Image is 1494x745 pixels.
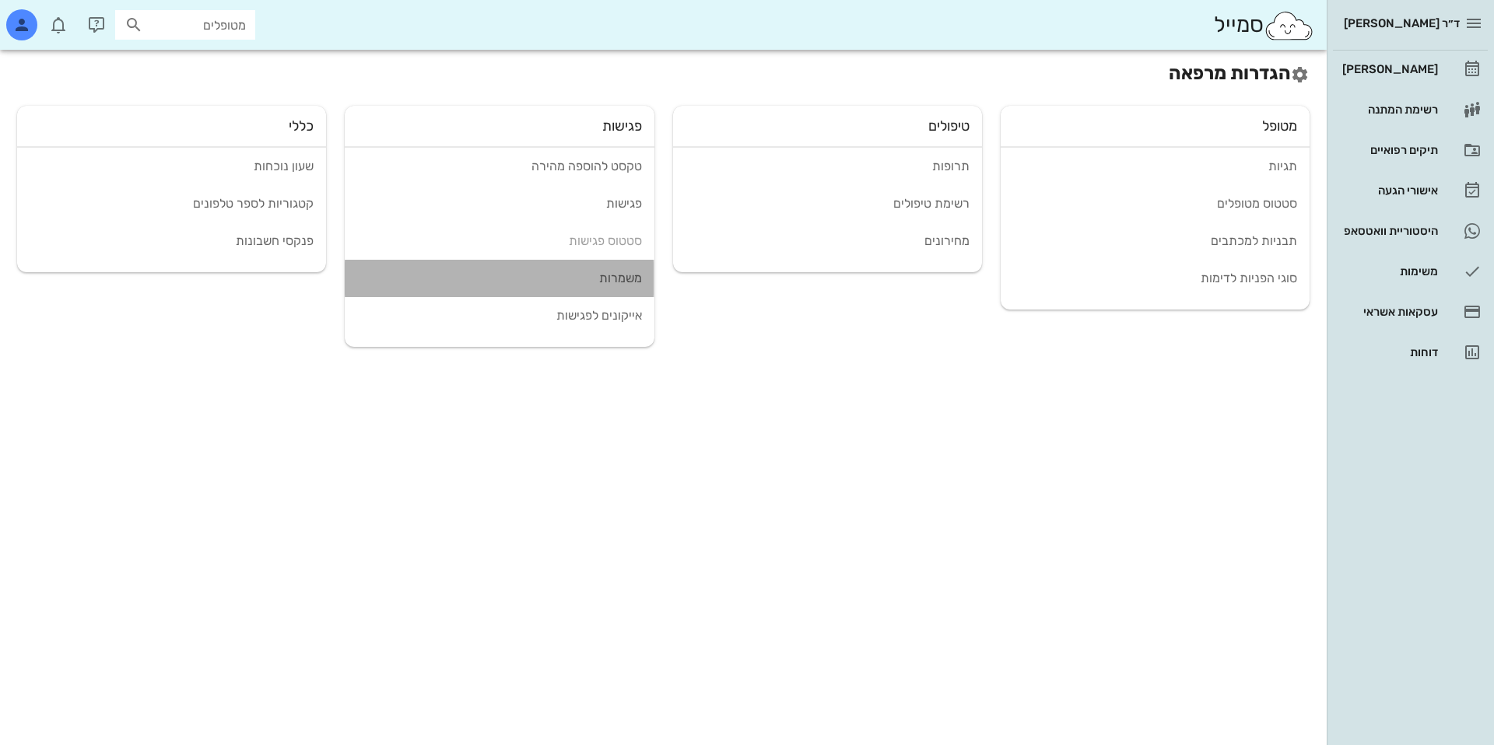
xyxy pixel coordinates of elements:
[1214,9,1314,42] div: סמייל
[1344,16,1460,30] span: ד״ר [PERSON_NAME]
[1013,233,1297,248] div: תבניות למכתבים
[1333,212,1488,250] a: היסטוריית וואטסאפ
[1013,159,1297,173] div: תגיות
[1013,271,1297,285] div: סוגי הפניות לדימות
[1339,63,1438,75] div: [PERSON_NAME]
[1333,334,1488,371] a: דוחות
[30,233,314,248] div: פנקסי חשבונות
[1264,10,1314,41] img: SmileCloud logo
[1339,103,1438,116] div: רשימת המתנה
[357,308,641,323] div: אייקונים לפגישות
[357,159,641,173] div: טקסט להוספה מהירה
[1333,131,1488,169] a: תיקים רפואיים
[30,159,314,173] div: שעון נוכחות
[1339,144,1438,156] div: תיקים רפואיים
[1333,51,1488,88] a: [PERSON_NAME]
[673,118,982,146] div: טיפולים
[1339,306,1438,318] div: עסקאות אשראי
[17,59,1310,87] h2: הגדרות מרפאה
[1333,293,1488,331] a: עסקאות אשראי
[30,196,314,211] div: קטגוריות לספר טלפונים
[1001,118,1310,146] div: מטופל
[1339,265,1438,278] div: משימות
[1333,172,1488,209] a: אישורי הגעה
[1339,225,1438,237] div: היסטוריית וואטסאפ
[357,196,641,211] div: פגישות
[1339,346,1438,359] div: דוחות
[1339,184,1438,197] div: אישורי הגעה
[686,233,970,248] div: מחירונים
[357,271,641,285] div: משמרות
[46,12,55,22] span: תג
[17,118,326,146] div: כללי
[345,118,654,146] div: פגישות
[1013,196,1297,211] div: סטטוס מטופלים
[1333,91,1488,128] a: רשימת המתנה
[686,159,970,173] div: תרופות
[1333,253,1488,290] a: משימות
[686,196,970,211] div: רשימת טיפולים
